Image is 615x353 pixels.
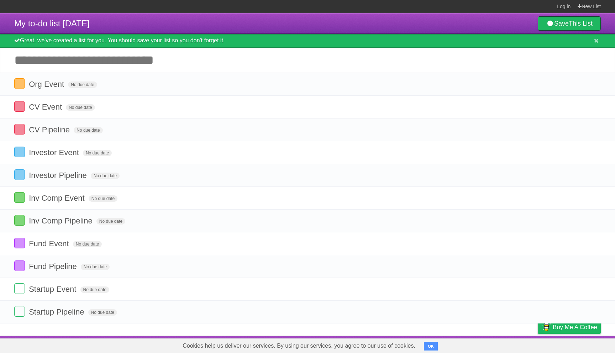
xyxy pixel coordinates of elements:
span: No due date [88,309,117,316]
label: Done [14,192,25,203]
span: CV Pipeline [29,125,72,134]
img: Buy me a coffee [541,321,551,333]
span: Startup Event [29,285,78,294]
span: Investor Pipeline [29,171,89,180]
span: No due date [73,241,102,247]
span: No due date [66,104,95,111]
span: Org Event [29,80,66,89]
span: Inv Comp Event [29,194,86,202]
a: Buy me a coffee [538,321,601,334]
a: SaveThis List [538,16,601,31]
span: My to-do list [DATE] [14,19,90,28]
span: Fund Event [29,239,71,248]
label: Done [14,147,25,157]
span: Fund Pipeline [29,262,79,271]
label: Done [14,101,25,112]
span: CV Event [29,102,64,111]
span: No due date [80,286,109,293]
label: Done [14,306,25,317]
span: Buy me a coffee [553,321,597,333]
span: No due date [81,264,110,270]
label: Done [14,169,25,180]
span: Investor Event [29,148,81,157]
label: Done [14,215,25,226]
label: Done [14,124,25,135]
a: About [443,338,458,351]
span: No due date [68,81,97,88]
label: Done [14,283,25,294]
label: Done [14,260,25,271]
span: No due date [91,173,120,179]
span: Startup Pipeline [29,307,86,316]
label: Done [14,78,25,89]
b: This List [569,20,593,27]
span: No due date [74,127,102,133]
a: Suggest a feature [556,338,601,351]
a: Developers [467,338,495,351]
span: No due date [89,195,117,202]
a: Terms [504,338,520,351]
span: No due date [83,150,112,156]
button: OK [424,342,438,351]
span: Cookies help us deliver our services. By using our services, you agree to our use of cookies. [175,339,422,353]
label: Done [14,238,25,248]
a: Privacy [529,338,547,351]
span: No due date [96,218,125,225]
span: Inv Comp Pipeline [29,216,94,225]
